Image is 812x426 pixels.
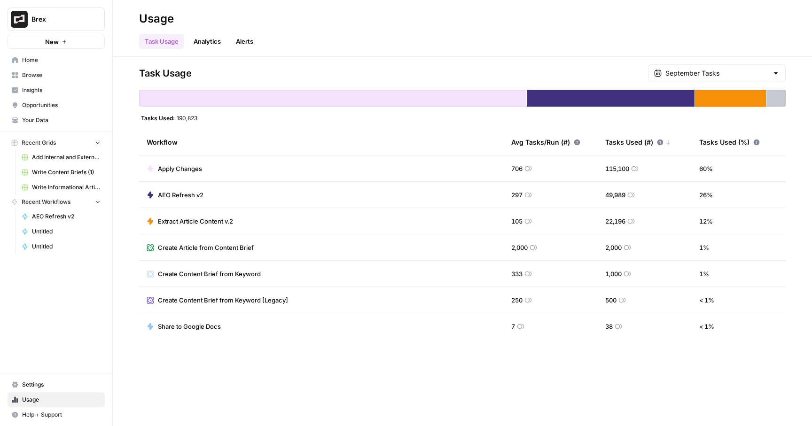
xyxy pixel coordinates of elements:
[17,150,105,165] a: Add Internal and External Links (1)
[8,68,105,83] a: Browse
[8,377,105,392] a: Settings
[158,243,254,252] span: Create Article from Content Brief
[8,35,105,49] button: New
[8,8,105,31] button: Workspace: Brex
[17,180,105,195] a: Write Informational Article
[511,217,523,226] span: 105
[139,67,192,80] span: Task Usage
[32,212,101,221] span: AEO Refresh v2
[605,190,625,200] span: 49,989
[511,295,523,305] span: 250
[8,98,105,113] a: Opportunities
[511,164,523,173] span: 706
[147,129,496,155] div: Workflow
[8,392,105,407] a: Usage
[8,407,105,422] button: Help + Support
[11,11,28,28] img: Brex Logo
[22,198,70,206] span: Recent Workflows
[177,114,197,122] span: 190,823
[605,295,617,305] span: 500
[22,56,101,64] span: Home
[32,168,101,177] span: Write Content Briefs (1)
[665,69,768,78] input: September Tasks
[45,37,59,46] span: New
[158,190,203,200] span: AEO Refresh v2
[699,217,713,226] span: 12 %
[511,322,515,331] span: 7
[699,295,714,305] span: < 1 %
[22,116,101,124] span: Your Data
[139,11,174,26] div: Usage
[17,239,105,254] a: Untitled
[147,190,203,200] a: AEO Refresh v2
[605,129,671,155] div: Tasks Used (#)
[17,224,105,239] a: Untitled
[32,153,101,162] span: Add Internal and External Links (1)
[32,183,101,192] span: Write Informational Article
[699,164,713,173] span: 60 %
[699,243,709,252] span: 1 %
[17,165,105,180] a: Write Content Briefs (1)
[8,195,105,209] button: Recent Workflows
[8,113,105,128] a: Your Data
[8,83,105,98] a: Insights
[511,190,523,200] span: 297
[511,129,580,155] div: Avg Tasks/Run (#)
[8,136,105,150] button: Recent Grids
[147,322,221,331] a: Share to Google Docs
[17,209,105,224] a: AEO Refresh v2
[147,164,202,173] a: Apply Changes
[141,114,175,122] span: Tasks Used:
[22,86,101,94] span: Insights
[230,34,259,49] a: Alerts
[511,243,528,252] span: 2,000
[158,217,233,226] span: Extract Article Content v.2
[22,395,101,404] span: Usage
[158,164,202,173] span: Apply Changes
[22,101,101,109] span: Opportunities
[605,217,625,226] span: 22,196
[32,227,101,236] span: Untitled
[22,411,101,419] span: Help + Support
[605,164,629,173] span: 115,100
[31,15,88,24] span: Brex
[699,190,713,200] span: 26 %
[605,269,622,279] span: 1,000
[8,53,105,68] a: Home
[605,243,622,252] span: 2,000
[511,269,523,279] span: 333
[158,269,261,279] span: Create Content Brief from Keyword
[605,322,613,331] span: 38
[22,71,101,79] span: Browse
[699,269,709,279] span: 1 %
[188,34,226,49] a: Analytics
[699,129,760,155] div: Tasks Used (%)
[699,322,714,331] span: < 1 %
[22,139,56,147] span: Recent Grids
[158,322,221,331] span: Share to Google Docs
[139,34,184,49] a: Task Usage
[32,242,101,251] span: Untitled
[22,380,101,389] span: Settings
[158,295,288,305] span: Create Content Brief from Keyword [Legacy]
[147,217,233,226] a: Extract Article Content v.2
